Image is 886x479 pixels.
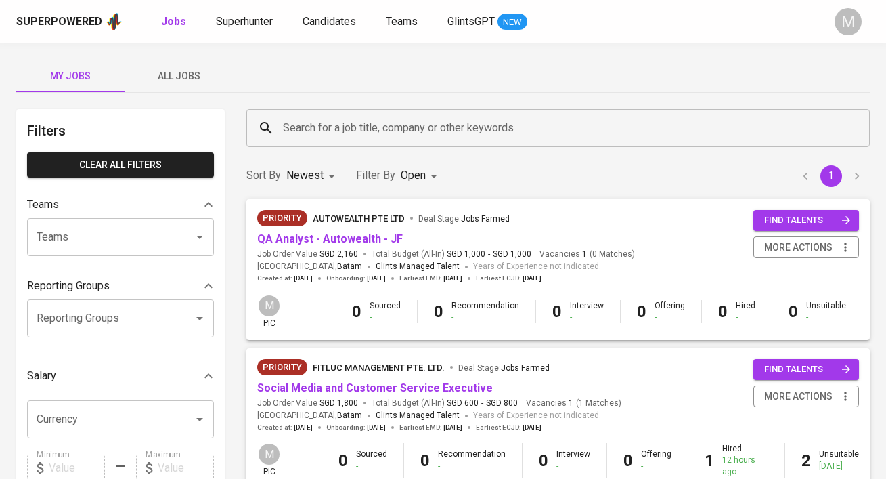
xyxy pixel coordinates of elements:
[736,312,755,323] div: -
[257,260,362,274] span: [GEOGRAPHIC_DATA] ,
[753,386,859,408] button: more actions
[161,14,189,30] a: Jobs
[105,12,123,32] img: app logo
[764,362,851,377] span: find talents
[303,15,356,28] span: Candidates
[637,302,646,321] b: 0
[789,302,798,321] b: 0
[753,236,859,259] button: more actions
[27,152,214,178] button: Clear All filters
[438,461,506,472] div: -
[257,274,313,283] span: Created at :
[801,451,811,470] b: 2
[438,449,506,472] div: Recommendation
[257,409,362,423] span: [GEOGRAPHIC_DATA] ,
[806,300,846,323] div: Unsuitable
[806,312,846,323] div: -
[190,309,209,328] button: Open
[257,398,358,409] span: Job Order Value
[367,423,386,432] span: [DATE]
[539,451,548,470] b: 0
[372,249,531,260] span: Total Budget (All-In)
[161,15,186,28] b: Jobs
[376,262,460,271] span: Glints Managed Talent
[337,409,362,423] span: Batam
[461,214,510,224] span: Jobs Farmed
[641,449,671,472] div: Offering
[793,165,870,187] nav: pagination navigation
[493,249,531,260] span: SGD 1,000
[473,409,601,423] span: Years of Experience not indicated.
[736,300,755,323] div: Hired
[303,14,359,30] a: Candidates
[764,239,833,256] span: more actions
[27,120,214,142] h6: Filters
[722,443,768,478] div: Hired
[372,398,518,409] span: Total Budget (All-In)
[399,274,462,283] span: Earliest EMD :
[443,274,462,283] span: [DATE]
[257,294,281,318] div: M
[526,398,621,409] span: Vacancies ( 1 Matches )
[286,167,324,184] p: Newest
[488,249,490,260] span: -
[399,423,462,432] span: Earliest EMD :
[753,210,859,231] button: find talents
[190,228,209,247] button: Open
[497,16,527,29] span: NEW
[835,8,862,35] div: M
[370,300,401,323] div: Sourced
[257,294,281,329] div: pic
[352,302,361,321] b: 0
[722,455,768,478] div: 12 hours ago
[623,451,633,470] b: 0
[367,274,386,283] span: [DATE]
[338,451,348,470] b: 0
[257,249,358,260] span: Job Order Value
[552,302,562,321] b: 0
[434,302,443,321] b: 0
[447,398,479,409] span: SGD 600
[718,302,728,321] b: 0
[319,249,358,260] span: SGD 2,160
[501,363,550,373] span: Jobs Farmed
[570,300,604,323] div: Interview
[764,213,851,228] span: find talents
[447,15,495,28] span: GlintsGPT
[356,449,387,472] div: Sourced
[820,165,842,187] button: page 1
[16,12,123,32] a: Superpoweredapp logo
[257,442,281,466] div: M
[257,210,307,226] div: New Job received from Demand Team
[38,157,203,173] span: Clear All filters
[313,362,445,373] span: FITLUC MANAGEMENT PTE. LTD.
[556,461,590,472] div: -
[819,461,859,472] div: [DATE]
[190,410,209,429] button: Open
[257,423,313,432] span: Created at :
[753,359,859,380] button: find talents
[539,249,635,260] span: Vacancies ( 0 Matches )
[286,163,340,188] div: Newest
[257,232,403,245] a: QA Analyst - Autowealth - JF
[16,14,102,30] div: Superpowered
[443,423,462,432] span: [DATE]
[451,312,519,323] div: -
[764,388,833,405] span: more actions
[447,14,527,30] a: GlintsGPT NEW
[580,249,587,260] span: 1
[451,300,519,323] div: Recommendation
[257,211,307,225] span: Priority
[27,368,56,384] p: Salary
[27,278,110,294] p: Reporting Groups
[27,196,59,213] p: Teams
[376,411,460,420] span: Glints Managed Talent
[655,312,685,323] div: -
[655,300,685,323] div: Offering
[257,381,493,394] a: Social Media and Customer Service Executive
[313,213,405,224] span: AUTOWEALTH PTE LTD
[356,461,387,472] div: -
[27,191,214,218] div: Teams
[476,274,541,283] span: Earliest ECJD :
[216,14,275,30] a: Superhunter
